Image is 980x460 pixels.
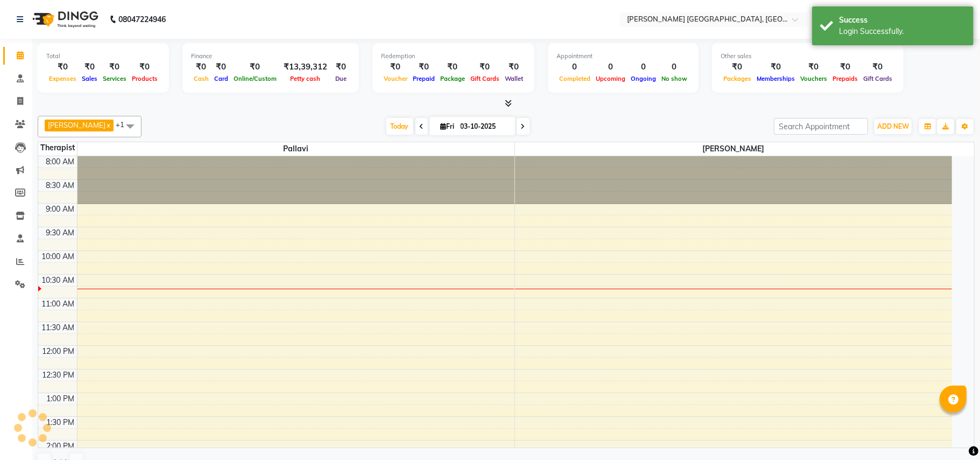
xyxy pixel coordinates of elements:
[628,61,659,73] div: 0
[40,370,77,381] div: 12:30 PM
[774,118,868,135] input: Search Appointment
[839,26,965,37] div: Login Successfully.
[45,441,77,452] div: 2:00 PM
[593,61,628,73] div: 0
[46,75,79,82] span: Expenses
[105,121,110,129] a: x
[46,61,79,73] div: ₹0
[191,52,350,61] div: Finance
[381,61,410,73] div: ₹0
[381,75,410,82] span: Voucher
[556,61,593,73] div: 0
[40,275,77,286] div: 10:30 AM
[410,61,438,73] div: ₹0
[191,75,211,82] span: Cash
[556,75,593,82] span: Completed
[231,61,279,73] div: ₹0
[659,75,690,82] span: No show
[861,61,895,73] div: ₹0
[116,120,132,129] span: +1
[118,4,166,34] b: 08047224946
[502,61,526,73] div: ₹0
[211,75,231,82] span: Card
[211,61,231,73] div: ₹0
[721,75,754,82] span: Packages
[44,180,77,191] div: 8:30 AM
[410,75,438,82] span: Prepaid
[40,322,77,333] div: 11:30 AM
[861,75,895,82] span: Gift Cards
[44,227,77,239] div: 9:30 AM
[79,75,100,82] span: Sales
[515,142,953,156] span: [PERSON_NAME]
[593,75,628,82] span: Upcoming
[381,52,526,61] div: Redemption
[27,4,101,34] img: logo
[830,75,861,82] span: Prepaids
[721,61,754,73] div: ₹0
[279,61,332,73] div: ₹13,39,312
[457,119,511,135] input: 2025-10-03
[100,75,129,82] span: Services
[754,61,798,73] div: ₹0
[438,75,468,82] span: Package
[556,52,690,61] div: Appointment
[40,346,77,357] div: 12:00 PM
[40,251,77,262] div: 10:00 AM
[830,61,861,73] div: ₹0
[438,61,468,73] div: ₹0
[798,75,830,82] span: Vouchers
[721,52,895,61] div: Other sales
[77,142,514,156] span: Pallavi
[628,75,659,82] span: Ongoing
[46,52,160,61] div: Total
[231,75,279,82] span: Online/Custom
[754,75,798,82] span: Memberships
[468,61,502,73] div: ₹0
[386,118,413,135] span: Today
[839,15,965,26] div: Success
[40,298,77,310] div: 11:00 AM
[877,122,909,130] span: ADD NEW
[100,61,129,73] div: ₹0
[48,121,105,129] span: [PERSON_NAME]
[332,61,350,73] div: ₹0
[798,61,830,73] div: ₹0
[468,75,502,82] span: Gift Cards
[45,417,77,428] div: 1:30 PM
[38,142,77,154] div: Therapist
[502,75,526,82] span: Wallet
[129,75,160,82] span: Products
[79,61,100,73] div: ₹0
[288,75,323,82] span: Petty cash
[44,204,77,215] div: 9:00 AM
[129,61,160,73] div: ₹0
[333,75,349,82] span: Due
[659,61,690,73] div: 0
[191,61,211,73] div: ₹0
[45,393,77,405] div: 1:00 PM
[875,119,912,134] button: ADD NEW
[438,122,457,130] span: Fri
[44,156,77,168] div: 8:00 AM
